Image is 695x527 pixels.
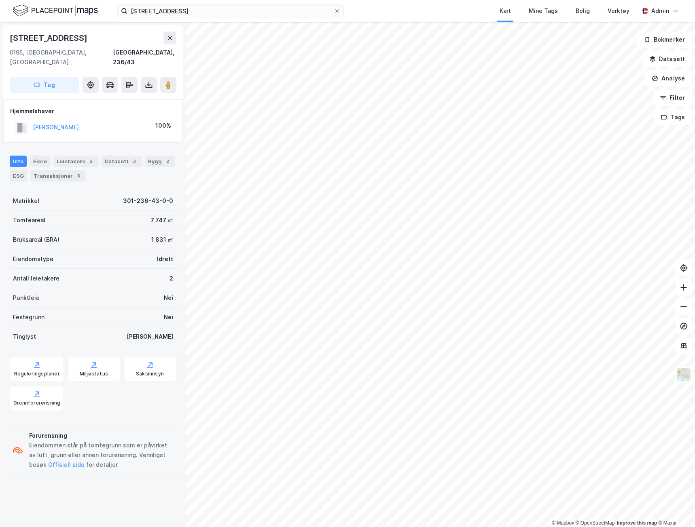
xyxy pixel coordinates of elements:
button: Tags [654,109,692,125]
div: Eiendomstype [13,254,53,264]
div: Reguleringsplaner [14,371,60,377]
div: Nei [164,312,173,322]
div: Admin [651,6,669,16]
div: 301-236-43-0-0 [123,196,173,206]
div: Leietakere [53,156,98,167]
div: Saksinnsyn [136,371,164,377]
div: [PERSON_NAME] [127,332,173,341]
div: Forurensning [29,431,173,441]
input: Søk på adresse, matrikkel, gårdeiere, leietakere eller personer [127,5,334,17]
div: Datasett [102,156,142,167]
div: Verktøy [608,6,629,16]
button: Filter [653,90,692,106]
div: Tomteareal [13,215,45,225]
a: Mapbox [552,520,574,526]
button: Analyse [645,70,692,86]
div: Punktleie [13,293,40,303]
div: Eiendommen står på tomtegrunn som er påvirket av luft, grunn eller annen forurensning. Vennligst ... [29,441,173,470]
div: Nei [164,293,173,303]
div: 100% [155,121,171,131]
div: Kontrollprogram for chat [655,488,695,527]
div: Matrikkel [13,196,39,206]
div: Antall leietakere [13,274,59,283]
div: Kart [500,6,511,16]
a: Improve this map [617,520,657,526]
div: 2 [170,274,173,283]
div: Festegrunn [13,312,44,322]
div: Tinglyst [13,332,36,341]
img: Z [676,367,691,382]
a: OpenStreetMap [576,520,615,526]
div: Bolig [576,6,590,16]
div: Info [10,156,27,167]
div: 0195, [GEOGRAPHIC_DATA], [GEOGRAPHIC_DATA] [10,48,113,67]
button: Tag [10,77,79,93]
div: [STREET_ADDRESS] [10,32,89,44]
div: 2 [163,157,172,165]
div: Idrett [157,254,173,264]
div: Miljøstatus [80,371,108,377]
div: 7 747 ㎡ [150,215,173,225]
div: Mine Tags [529,6,558,16]
iframe: Chat Widget [655,488,695,527]
div: 3 [130,157,138,165]
div: Hjemmelshaver [10,106,176,116]
div: 3 [74,172,83,180]
div: ESG [10,170,27,181]
div: Bruksareal (BRA) [13,235,59,245]
div: Bygg [145,156,175,167]
div: [GEOGRAPHIC_DATA], 236/43 [113,48,176,67]
div: Eiere [30,156,50,167]
div: 2 [87,157,95,165]
div: Grunnforurensning [13,400,60,406]
button: Bokmerker [637,32,692,48]
div: Transaksjoner [30,170,86,181]
img: logo.f888ab2527a4732fd821a326f86c7f29.svg [13,4,98,18]
div: 1 831 ㎡ [151,235,173,245]
button: Datasett [642,51,692,67]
